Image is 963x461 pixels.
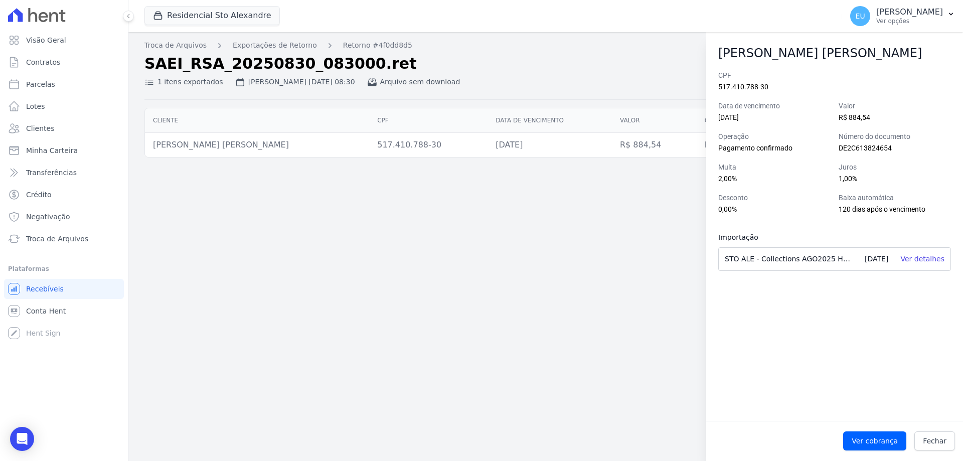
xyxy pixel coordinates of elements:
[233,40,317,51] a: Exportações de Retorno
[144,40,947,51] nav: Breadcrumb
[369,108,488,133] th: CPF
[26,57,60,67] span: Contratos
[4,74,124,94] a: Parcelas
[612,108,697,133] th: Valor
[876,7,943,17] p: [PERSON_NAME]
[859,248,894,270] div: [DATE]
[839,131,951,142] label: Número do documento
[839,193,951,203] label: Baixa automática
[26,212,70,222] span: Negativação
[718,70,951,81] label: CPF
[718,113,739,121] span: [DATE]
[719,248,859,270] div: STO ALE - Collections AGO2025 HENT - 1
[839,205,925,213] span: 120 dias após o vencimento
[697,108,858,133] th: Operação
[26,306,66,316] span: Conta Hent
[4,118,124,138] a: Clientes
[852,436,898,446] span: Ver cobrança
[4,96,124,116] a: Lotes
[488,108,612,133] th: Data de vencimento
[26,123,54,133] span: Clientes
[4,52,124,72] a: Contratos
[10,427,34,451] div: Open Intercom Messenger
[839,175,857,183] span: 1,00%
[144,40,207,51] a: Troca de Arquivos
[145,133,369,158] td: [PERSON_NAME] [PERSON_NAME]
[26,190,52,200] span: Crédito
[839,162,951,173] label: Juros
[900,255,944,263] a: Ver detalhes
[144,6,280,25] button: Residencial Sto Alexandre
[842,2,963,30] button: EU [PERSON_NAME] Ver opções
[4,140,124,161] a: Minha Carteira
[8,263,120,275] div: Plataformas
[26,79,55,89] span: Parcelas
[718,101,831,111] label: Data de vencimento
[144,77,223,87] div: 1 itens exportados
[4,185,124,205] a: Crédito
[839,144,892,152] span: DE2C613824654
[369,133,488,158] td: 517.410.788-30
[235,77,355,87] div: [PERSON_NAME] [DATE] 08:30
[4,279,124,299] a: Recebíveis
[718,175,737,183] span: 2,00%
[876,17,943,25] p: Ver opções
[26,284,64,294] span: Recebíveis
[4,163,124,183] a: Transferências
[923,436,946,446] span: Fechar
[26,101,45,111] span: Lotes
[26,145,78,156] span: Minha Carteira
[718,205,737,213] span: 0,00%
[367,77,460,87] div: Arquivo sem download
[343,40,412,51] a: Retorno #4f0dd8d5
[488,133,612,158] td: [DATE]
[144,55,859,73] h2: SAEI_RSA_20250830_083000.ret
[26,234,88,244] span: Troca de Arquivos
[718,193,831,203] label: Desconto
[856,13,865,20] span: EU
[4,301,124,321] a: Conta Hent
[718,144,792,152] span: Pagamento confirmado
[839,113,870,121] span: R$ 884,54
[718,83,768,91] span: 517.410.788-30
[697,133,858,158] td: Pagamento confirmado
[718,131,831,142] label: Operação
[26,35,66,45] span: Visão Geral
[718,162,831,173] label: Multa
[4,229,124,249] a: Troca de Arquivos
[4,207,124,227] a: Negativação
[839,101,951,111] label: Valor
[4,30,124,50] a: Visão Geral
[612,133,697,158] td: R$ 884,54
[145,108,369,133] th: Cliente
[718,231,835,243] h3: Importação
[718,44,951,62] h2: [PERSON_NAME] [PERSON_NAME]
[26,168,77,178] span: Transferências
